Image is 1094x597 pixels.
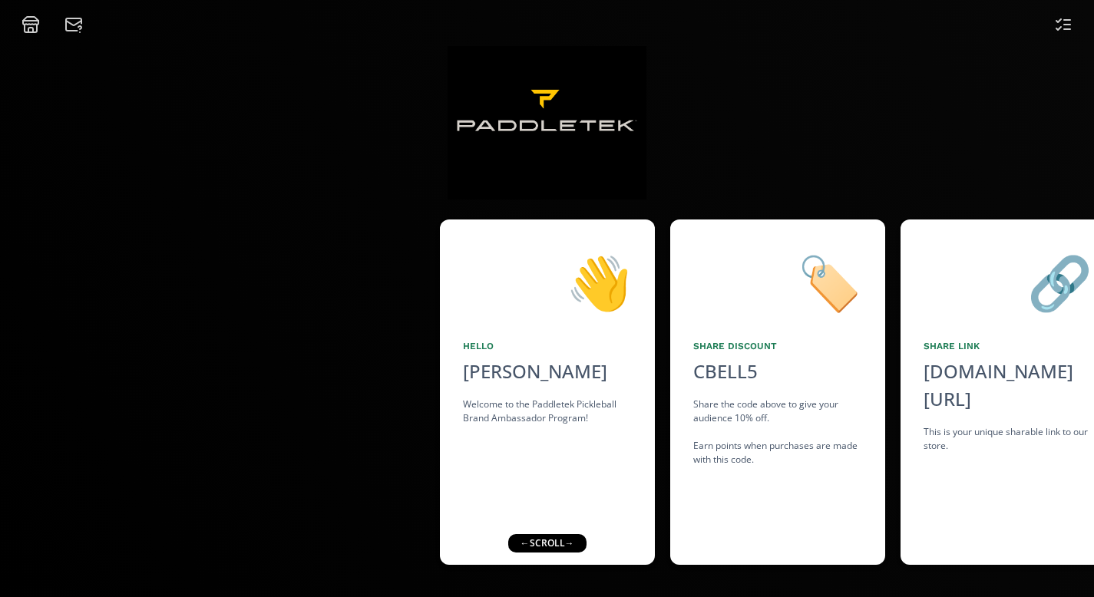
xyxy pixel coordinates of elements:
div: [PERSON_NAME] [463,358,632,385]
div: ← scroll → [507,534,586,552]
div: 👋 [463,242,632,321]
div: Share Link [924,339,1092,353]
div: Share the code above to give your audience 10% off. Earn points when purchases are made with this... [693,397,862,467]
div: CBELL5 [693,358,758,385]
div: Hello [463,339,632,353]
div: [DOMAIN_NAME][URL] [924,358,1092,413]
div: Welcome to the Paddletek Pickleball Brand Ambassador Program! [463,397,632,425]
div: 🏷️ [693,242,862,321]
div: 🔗 [924,242,1092,321]
img: zDTMpVNsP4cs [448,46,646,200]
div: Share Discount [693,339,862,353]
div: This is your unique sharable link to our store. [924,425,1092,453]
